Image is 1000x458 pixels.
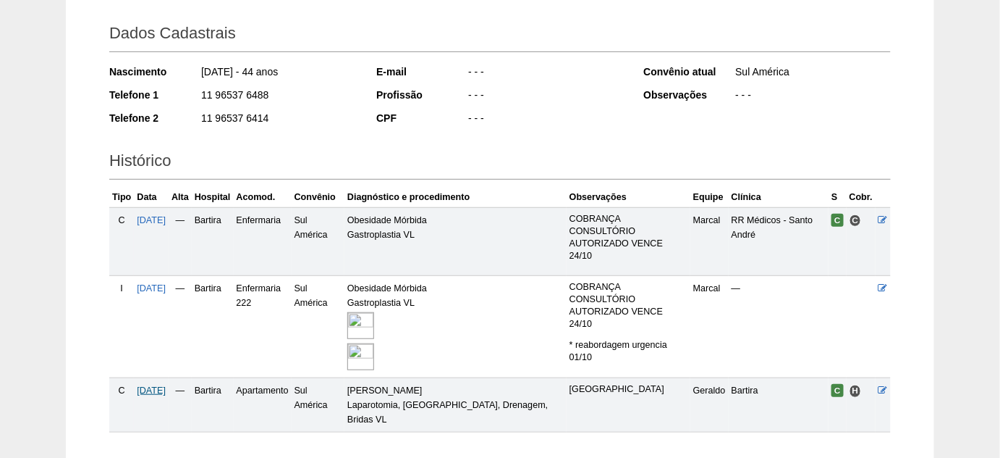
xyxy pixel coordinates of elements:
[847,187,876,208] th: Cobr.
[729,187,829,208] th: Clínica
[200,88,357,106] div: 11 96537 6488
[200,111,357,129] div: 11 96537 6414
[729,276,829,378] td: —
[109,88,200,102] div: Telefone 1
[134,187,169,208] th: Data
[109,19,891,52] h2: Dados Cadastrais
[112,281,131,296] div: I
[849,215,862,227] span: Consultório
[192,187,234,208] th: Hospital
[849,385,862,397] span: Hospital
[376,111,467,125] div: CPF
[569,213,687,262] p: COBRANÇA CONSULTÓRIO AUTORIZADO VENCE 24/10
[109,187,134,208] th: Tipo
[344,207,567,275] td: Obesidade Mórbida Gastroplastia VL
[467,64,624,83] div: - - -
[200,64,357,83] div: [DATE] - 44 anos
[376,88,467,102] div: Profissão
[831,214,844,227] span: Confirmada
[112,213,131,228] div: C
[169,276,192,378] td: —
[109,64,200,79] div: Nascimento
[376,64,467,79] div: E-mail
[192,207,234,275] td: Bartira
[643,88,734,102] div: Observações
[569,383,687,396] p: [GEOGRAPHIC_DATA]
[734,64,891,83] div: Sul América
[169,187,192,208] th: Alta
[829,187,847,208] th: S
[467,88,624,106] div: - - -
[234,187,292,208] th: Acomod.
[169,378,192,433] td: —
[292,378,344,433] td: Sul América
[690,187,729,208] th: Equipe
[292,276,344,378] td: Sul América
[690,378,729,433] td: Geraldo
[234,207,292,275] td: Enfermaria
[831,384,844,397] span: Confirmada
[729,207,829,275] td: RR Médicos - Santo André
[690,276,729,378] td: Marcal
[137,283,166,293] a: [DATE]
[344,187,567,208] th: Diagnóstico e procedimento
[109,111,200,125] div: Telefone 2
[234,276,292,378] td: Enfermaria 222
[567,187,690,208] th: Observações
[467,111,624,129] div: - - -
[344,378,567,433] td: [PERSON_NAME] Laparotomia, [GEOGRAPHIC_DATA], Drenagem, Bridas VL
[729,378,829,433] td: Bartira
[292,187,344,208] th: Convênio
[137,386,166,396] a: [DATE]
[569,339,687,364] p: * reabordagem urgencia 01/10
[234,378,292,433] td: Apartamento
[643,64,734,79] div: Convênio atual
[192,378,234,433] td: Bartira
[169,207,192,275] td: —
[690,207,729,275] td: Marcal
[292,207,344,275] td: Sul América
[734,88,891,106] div: - - -
[569,281,687,330] p: COBRANÇA CONSULTÓRIO AUTORIZADO VENCE 24/10
[344,276,567,378] td: Obesidade Mórbida Gastroplastia VL
[192,276,234,378] td: Bartira
[112,383,131,398] div: C
[137,215,166,225] a: [DATE]
[109,146,891,180] h2: Histórico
